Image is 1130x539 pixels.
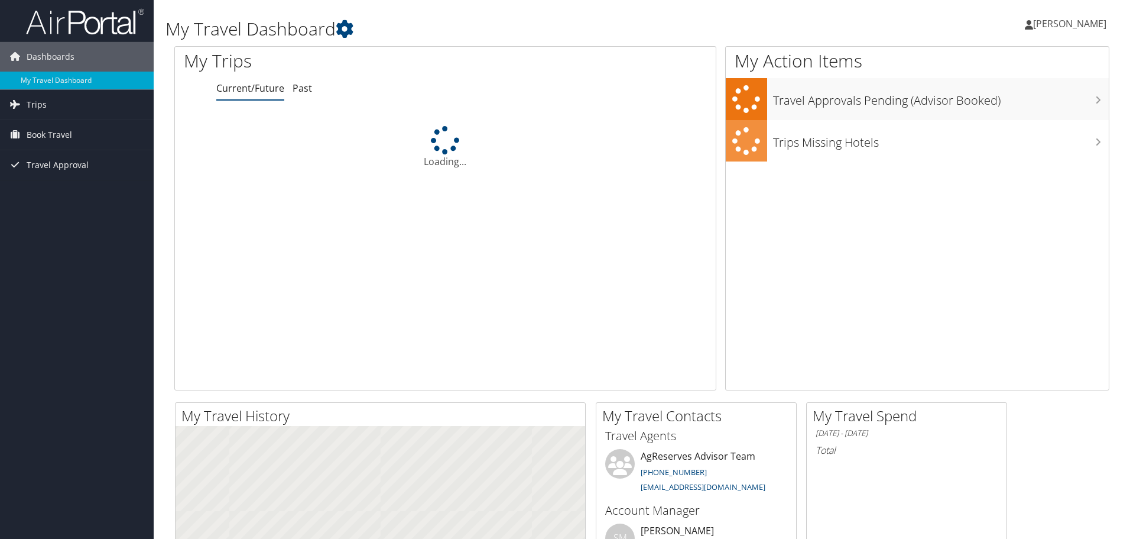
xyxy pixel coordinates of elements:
h6: [DATE] - [DATE] [816,428,998,439]
h3: Trips Missing Hotels [773,128,1109,151]
h1: My Travel Dashboard [165,17,801,41]
a: [PHONE_NUMBER] [641,467,707,477]
span: Trips [27,90,47,120]
a: Travel Approvals Pending (Advisor Booked) [726,78,1109,120]
a: Current/Future [216,82,284,95]
span: Travel Approval [27,150,89,180]
h3: Travel Agents [605,428,787,444]
span: Book Travel [27,120,72,150]
h2: My Travel Spend [813,406,1006,426]
h3: Travel Approvals Pending (Advisor Booked) [773,86,1109,109]
a: Trips Missing Hotels [726,120,1109,162]
a: [PERSON_NAME] [1025,6,1118,41]
span: Dashboards [27,42,74,72]
a: Past [293,82,312,95]
h2: My Travel Contacts [602,406,796,426]
h1: My Action Items [726,49,1109,73]
h1: My Trips [184,49,482,73]
a: [EMAIL_ADDRESS][DOMAIN_NAME] [641,482,765,492]
h2: My Travel History [181,406,585,426]
h6: Total [816,444,998,457]
li: AgReserves Advisor Team [599,449,793,498]
img: airportal-logo.png [26,8,144,35]
h3: Account Manager [605,502,787,519]
div: Loading... [175,126,716,169]
span: [PERSON_NAME] [1033,17,1106,30]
